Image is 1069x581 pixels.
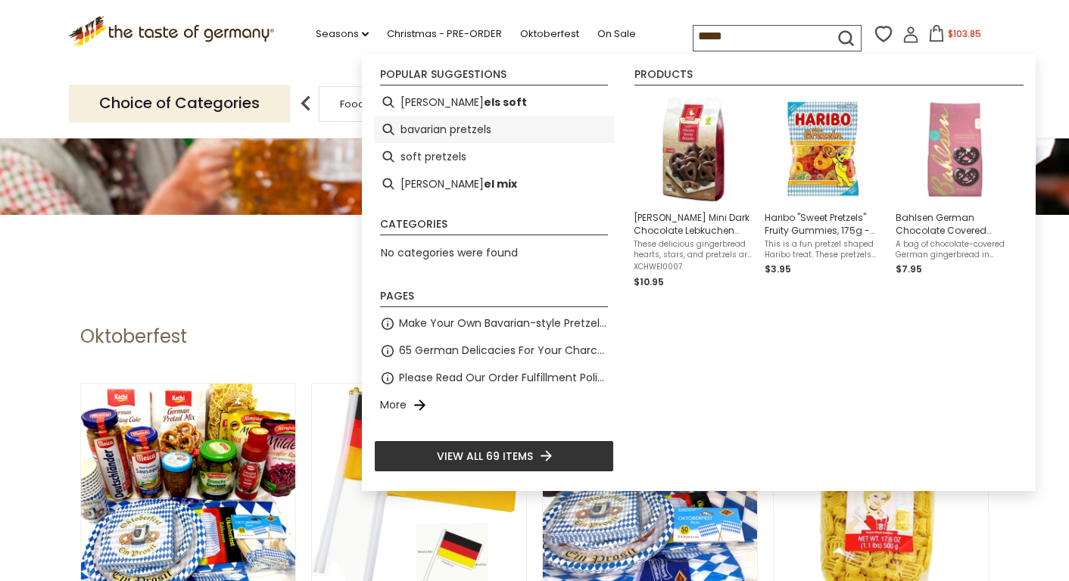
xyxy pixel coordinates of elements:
span: These delicious gingerbread hearts, stars, and pretzels are covered with a silky dark chocolate c... [634,239,753,260]
h1: Oktoberfest [80,325,187,348]
span: [PERSON_NAME] Mini Dark Chocolate Lebkuchen Hearts, Stars, and Pretzels, 14 oz [634,211,753,237]
li: Pages [380,290,608,307]
li: pretzel mix [374,170,614,197]
li: View all 69 items [374,440,614,472]
a: Oktoberfest [520,26,579,42]
li: Weiss Mini Dark Chocolate Lebkuchen Hearts, Stars, and Pretzels, 14 oz [628,89,759,296]
div: Instant Search Results [362,54,1036,490]
span: No categories were found [381,245,518,260]
li: bavarian pretzels [374,116,614,143]
span: View all 69 items [437,448,533,464]
p: Choice of Categories [69,85,290,122]
a: Seasons [316,26,369,42]
span: XCHWEI0007 [634,262,753,272]
li: pretzels soft [374,89,614,116]
b: els soft [484,94,527,111]
span: A bag of chocolate-covered German gingerbread in decorative pretzel shapes. From [GEOGRAPHIC_DATA... [896,239,1014,260]
a: Haribo Suse BrezelnHaribo "Sweet Pretzels" Fruity Gummies, 175g - made in [GEOGRAPHIC_DATA], 175 ... [765,95,884,290]
span: Haribo "Sweet Pretzels" Fruity Gummies, 175g - made in [GEOGRAPHIC_DATA], 175 g [765,211,884,237]
button: $103.85 [922,25,986,48]
a: Food By Category [340,98,428,110]
b: el mix [484,176,517,193]
a: Please Read Our Order Fulfillment Policies [399,369,608,387]
li: Make Your Own Bavarian-style Pretzel at Home [374,310,614,337]
span: $10.95 [634,275,664,288]
li: Please Read Our Order Fulfillment Policies [374,365,614,392]
li: Bahlsen German Chocolate Covered Gingerbread Pretzels, 7.9 oz [890,89,1021,296]
span: $7.95 [896,263,922,275]
span: $103.85 [948,27,981,40]
a: On Sale [597,26,636,42]
li: Categories [380,219,608,235]
span: Bahlsen German Chocolate Covered Gingerbread Pretzels, 7.9 oz [896,211,1014,237]
li: More [374,392,614,419]
li: Haribo "Sweet Pretzels" Fruity Gummies, 175g - made in Germany, 175 g [759,89,890,296]
a: Make Your Own Bavarian-style Pretzel at Home [399,315,608,332]
a: [PERSON_NAME] Mini Dark Chocolate Lebkuchen Hearts, Stars, and Pretzels, 14 ozThese delicious gin... [634,95,753,290]
a: Bahlsen German Chocolate Covered Gingerbread Pretzels, 7.9 ozA bag of chocolate-covered German gi... [896,95,1014,290]
span: $3.95 [765,263,791,275]
li: Products [634,69,1024,85]
li: 65 German Delicacies For Your Charcuterie Board [374,337,614,365]
img: previous arrow [291,89,321,119]
li: soft pretzels [374,143,614,170]
li: Popular suggestions [380,69,608,85]
a: Christmas - PRE-ORDER [387,26,502,42]
span: This is a fun pretzel shaped Haribo treat. These pretzels come in 4 fruit flavors - cherry, orang... [765,239,884,260]
a: 65 German Delicacies For Your Charcuterie Board [399,342,608,359]
img: Haribo Suse Brezeln [769,95,879,204]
